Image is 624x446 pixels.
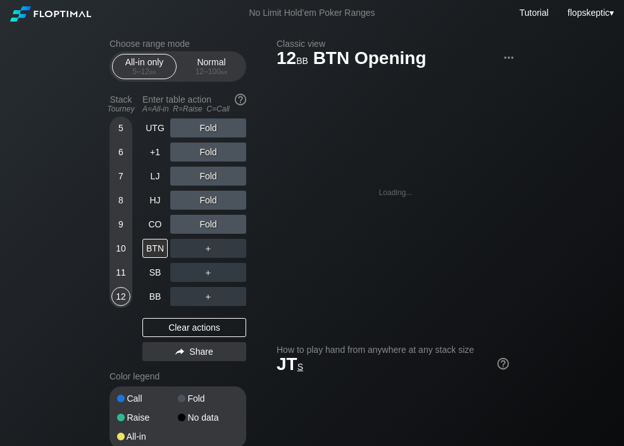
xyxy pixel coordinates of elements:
[142,239,168,258] div: BTN
[520,8,549,18] a: Tutorial
[568,8,609,18] span: flopskeptic
[111,239,130,258] div: 10
[111,167,130,186] div: 7
[221,67,228,76] span: bb
[111,215,130,234] div: 9
[111,118,130,137] div: 5
[111,191,130,210] div: 8
[118,67,171,76] div: 5 – 12
[170,239,246,258] div: ＋
[170,167,246,186] div: Fold
[185,67,238,76] div: 12 – 100
[117,432,178,441] div: All-in
[142,105,246,113] div: A=All-in R=Raise C=Call
[142,342,246,361] div: Share
[502,51,516,65] img: ellipsis.fd386fe8.svg
[149,67,156,76] span: bb
[170,143,246,162] div: Fold
[230,8,394,21] div: No Limit Hold’em Poker Ranges
[170,118,246,137] div: Fold
[496,357,510,371] img: help.32db89a4.svg
[109,39,246,49] h2: Choose range mode
[142,215,168,234] div: CO
[111,263,130,282] div: 11
[182,54,240,79] div: Normal
[109,366,246,386] div: Color legend
[142,89,246,118] div: Enter table action
[111,287,130,306] div: 12
[311,49,428,70] span: BTN Opening
[142,167,168,186] div: LJ
[117,394,178,403] div: Call
[104,105,137,113] div: Tourney
[142,118,168,137] div: UTG
[142,191,168,210] div: HJ
[170,191,246,210] div: Fold
[115,54,173,79] div: All-in only
[277,39,515,49] h2: Classic view
[277,354,303,374] span: JT
[170,263,246,282] div: ＋
[297,359,303,373] span: s
[178,394,239,403] div: Fold
[170,287,246,306] div: ＋
[234,92,247,106] img: help.32db89a4.svg
[117,413,178,422] div: Raise
[379,188,413,197] div: Loading...
[111,143,130,162] div: 6
[170,215,246,234] div: Fold
[277,345,509,355] h2: How to play hand from anywhere at any stack size
[10,6,91,22] img: Floptimal logo
[142,318,246,337] div: Clear actions
[175,348,184,355] img: share.864f2f62.svg
[142,263,168,282] div: SB
[104,89,137,118] div: Stack
[142,287,168,306] div: BB
[565,6,616,20] div: ▾
[178,413,239,422] div: No data
[275,49,310,70] span: 12
[296,53,308,67] span: bb
[142,143,168,162] div: +1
